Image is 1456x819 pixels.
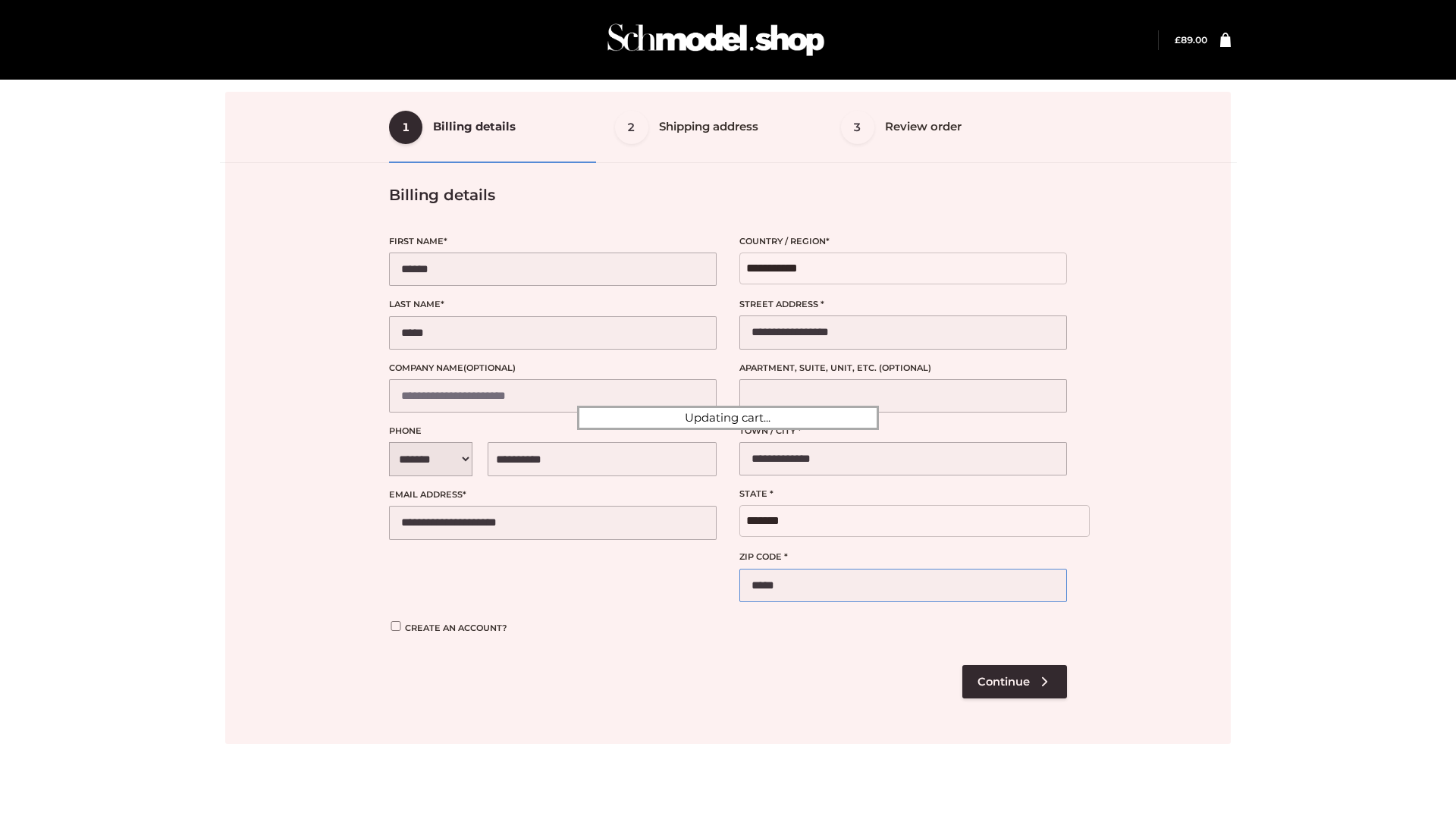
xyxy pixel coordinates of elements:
img: Schmodel Admin 964 [602,10,830,70]
bdi: 89.00 [1175,34,1207,45]
a: £89.00 [1175,34,1207,45]
span: £ [1175,34,1181,45]
div: Updating cart... [577,406,879,430]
